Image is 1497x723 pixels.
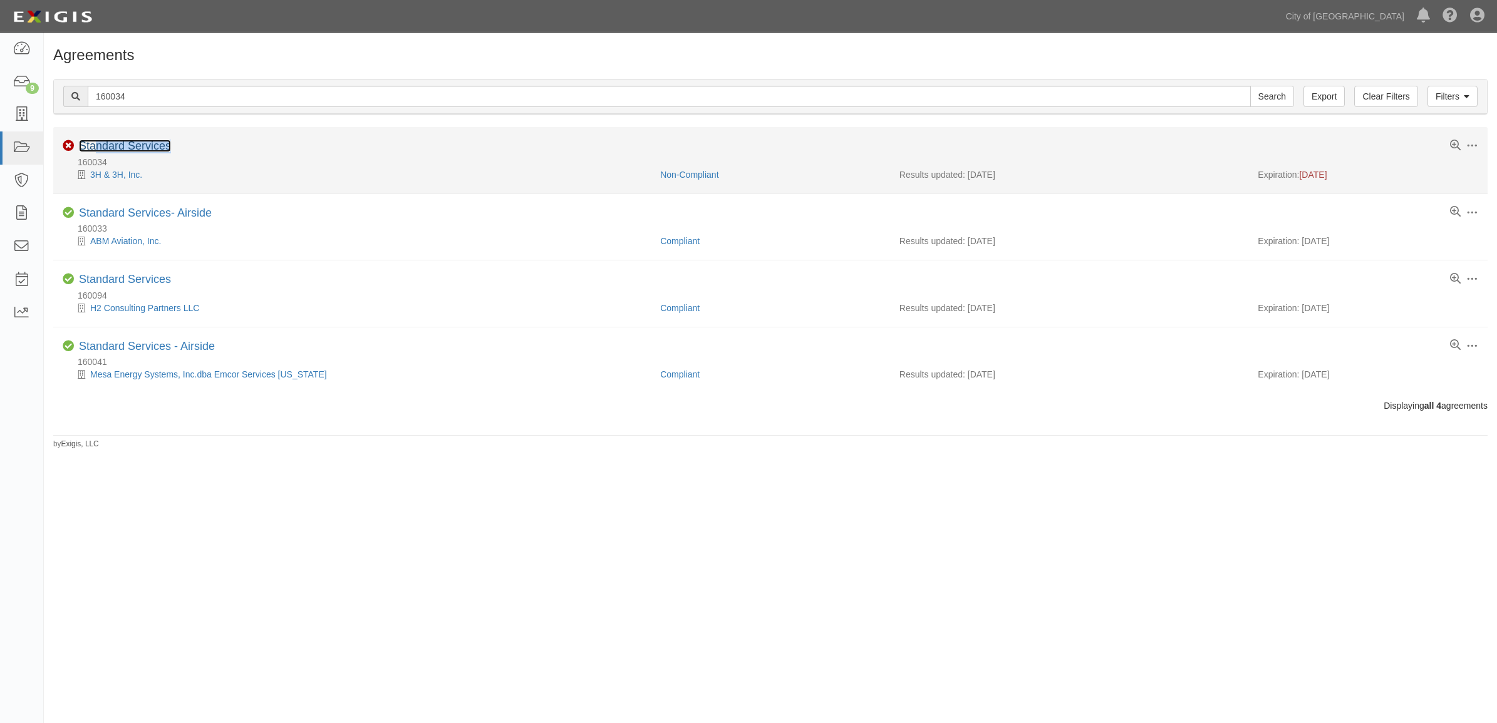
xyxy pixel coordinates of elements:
[79,273,171,285] a: Standard Services
[63,356,1488,368] div: 160041
[63,207,74,218] i: Compliant
[79,340,215,354] div: Standard Services - Airside
[79,340,215,352] a: Standard Services - Airside
[660,170,718,180] a: Non-Compliant
[1424,401,1441,411] b: all 4
[1258,368,1478,381] div: Expiration: [DATE]
[899,368,1240,381] div: Results updated: [DATE]
[1250,86,1294,107] input: Search
[88,86,1251,107] input: Search
[1258,168,1478,181] div: Expiration:
[63,222,1488,235] div: 160033
[63,289,1488,302] div: 160094
[1354,86,1417,107] a: Clear Filters
[63,140,74,151] i: Non-Compliant
[90,303,199,313] a: H2 Consulting Partners LLC
[63,235,651,247] div: ABM Aviation, Inc.
[79,207,212,220] div: Standard Services- Airside
[63,274,74,285] i: Compliant
[1280,4,1411,29] a: City of [GEOGRAPHIC_DATA]
[90,236,161,246] a: ABM Aviation, Inc.
[1443,9,1458,24] i: Help Center - Complianz
[1450,274,1461,285] a: View results summary
[1450,140,1461,151] a: View results summary
[1427,86,1478,107] a: Filters
[79,207,212,219] a: Standard Services- Airside
[9,6,96,28] img: logo-5460c22ac91f19d4615b14bd174203de0afe785f0fc80cf4dbbc73dc1793850b.png
[1258,302,1478,314] div: Expiration: [DATE]
[79,140,171,153] div: Standard Services
[660,303,700,313] a: Compliant
[1450,207,1461,218] a: View results summary
[90,369,327,379] a: Mesa Energy Systems, Inc.dba Emcor Services [US_STATE]
[63,341,74,352] i: Compliant
[90,170,142,180] a: 3H & 3H, Inc.
[79,273,171,287] div: Standard Services
[63,302,651,314] div: H2 Consulting Partners LLC
[63,168,651,181] div: 3H & 3H, Inc.
[26,83,39,94] div: 9
[660,369,700,379] a: Compliant
[79,140,171,152] a: Standard Services
[53,439,99,449] small: by
[44,399,1497,412] div: Displaying agreements
[1299,170,1327,180] span: [DATE]
[1450,340,1461,351] a: View results summary
[63,368,651,381] div: Mesa Energy Systems, Inc.dba Emcor Services Arizona
[61,439,99,448] a: Exigis, LLC
[1258,235,1478,247] div: Expiration: [DATE]
[53,47,1488,63] h1: Agreements
[899,302,1240,314] div: Results updated: [DATE]
[660,236,700,246] a: Compliant
[899,235,1240,247] div: Results updated: [DATE]
[1303,86,1345,107] a: Export
[899,168,1240,181] div: Results updated: [DATE]
[63,156,1488,168] div: 160034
